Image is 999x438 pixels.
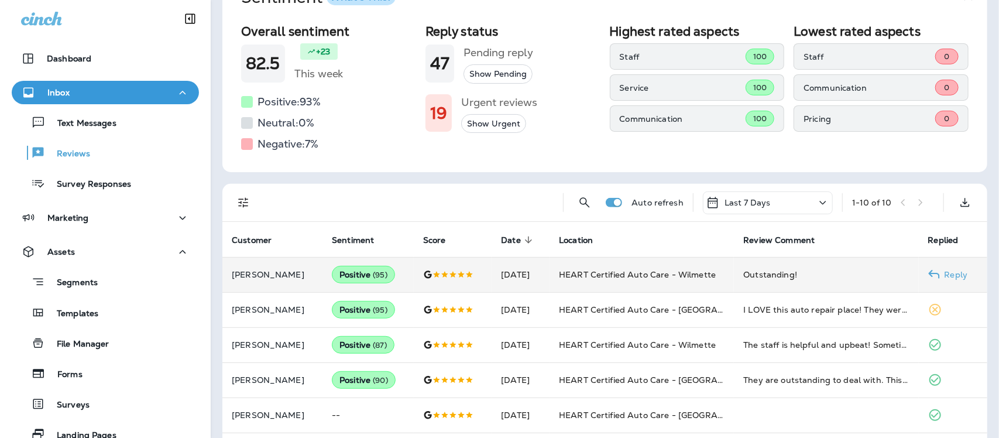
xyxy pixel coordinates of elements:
[464,64,533,84] button: Show Pending
[232,191,255,214] button: Filters
[232,340,313,350] p: [PERSON_NAME]
[174,7,207,30] button: Collapse Sidebar
[492,398,550,433] td: [DATE]
[743,304,909,316] div: I LOVE this auto repair place! They were so nice and fixed my car in one day! In fact, I am 74 ye...
[492,362,550,398] td: [DATE]
[232,305,313,314] p: [PERSON_NAME]
[461,93,537,112] h5: Urgent reviews
[258,135,318,153] h5: Negative: 7 %
[47,54,91,63] p: Dashboard
[373,375,388,385] span: ( 90 )
[332,235,374,245] span: Sentiment
[573,191,596,214] button: Search Reviews
[241,24,416,39] h2: Overall sentiment
[501,235,521,245] span: Date
[743,235,830,245] span: Review Comment
[743,269,909,280] div: Outstanding!
[743,235,815,245] span: Review Comment
[743,339,909,351] div: The staff is helpful and upbeat! Sometimes they can even fit in the work on your car when they ar...
[944,114,949,124] span: 0
[492,257,550,292] td: [DATE]
[12,141,199,165] button: Reviews
[430,54,449,73] h1: 47
[610,24,785,39] h2: Highest rated aspects
[620,83,746,93] p: Service
[794,24,969,39] h2: Lowest rated aspects
[373,270,387,280] span: ( 95 )
[464,43,533,62] h5: Pending reply
[12,240,199,264] button: Assets
[559,375,769,385] span: HEART Certified Auto Care - [GEOGRAPHIC_DATA]
[12,300,199,325] button: Templates
[559,235,593,245] span: Location
[559,304,769,315] span: HEART Certified Auto Care - [GEOGRAPHIC_DATA]
[246,54,280,73] h1: 82.5
[559,269,716,280] span: HEART Certified Auto Care - Wilmette
[322,398,414,433] td: --
[373,340,387,350] span: ( 87 )
[12,206,199,230] button: Marketing
[373,305,387,315] span: ( 95 )
[753,114,767,124] span: 100
[620,114,746,124] p: Communication
[743,374,909,386] div: They are outstanding to deal with. This reminds of the old time honest and trustworthy auto speci...
[12,81,199,104] button: Inbox
[559,235,608,245] span: Location
[316,46,330,57] p: +23
[47,247,75,256] p: Assets
[492,292,550,327] td: [DATE]
[258,93,321,111] h5: Positive: 93 %
[928,235,974,245] span: Replied
[46,118,116,129] p: Text Messages
[753,83,767,93] span: 100
[258,114,314,132] h5: Neutral: 0 %
[425,24,600,39] h2: Reply status
[804,114,935,124] p: Pricing
[47,88,70,97] p: Inbox
[620,52,746,61] p: Staff
[559,410,769,420] span: HEART Certified Auto Care - [GEOGRAPHIC_DATA]
[45,278,98,289] p: Segments
[332,301,395,319] div: Positive
[232,235,272,245] span: Customer
[12,47,199,70] button: Dashboard
[232,270,313,279] p: [PERSON_NAME]
[940,270,968,279] p: Reply
[232,410,313,420] p: [PERSON_NAME]
[559,340,716,350] span: HEART Certified Auto Care - Wilmette
[492,327,550,362] td: [DATE]
[953,191,977,214] button: Export as CSV
[45,309,98,320] p: Templates
[928,235,959,245] span: Replied
[461,114,526,134] button: Show Urgent
[45,400,90,411] p: Surveys
[45,339,109,350] p: File Manager
[222,19,987,172] div: SentimentWhat's This?
[944,83,949,93] span: 0
[944,52,949,61] span: 0
[332,336,394,354] div: Positive
[47,213,88,223] p: Marketing
[423,235,446,245] span: Score
[332,235,389,245] span: Sentiment
[501,235,536,245] span: Date
[12,110,199,135] button: Text Messages
[12,171,199,196] button: Survey Responses
[804,83,935,93] p: Communication
[45,179,131,190] p: Survey Responses
[332,371,396,389] div: Positive
[753,52,767,61] span: 100
[45,149,90,160] p: Reviews
[12,331,199,355] button: File Manager
[804,52,935,61] p: Staff
[12,361,199,386] button: Forms
[631,198,684,207] p: Auto refresh
[332,266,395,283] div: Positive
[852,198,891,207] div: 1 - 10 of 10
[430,104,447,123] h1: 19
[423,235,461,245] span: Score
[294,64,344,83] h5: This week
[46,369,83,381] p: Forms
[12,269,199,295] button: Segments
[232,375,313,385] p: [PERSON_NAME]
